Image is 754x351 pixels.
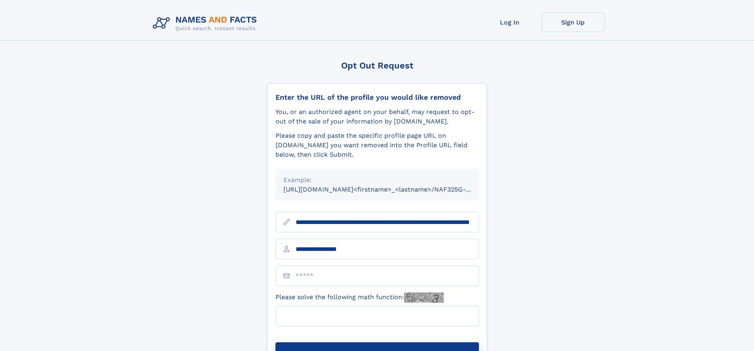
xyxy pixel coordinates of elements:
[478,13,541,32] a: Log In
[275,292,444,303] label: Please solve the following math function:
[283,186,494,193] small: [URL][DOMAIN_NAME]<firstname>_<lastname>/NAF325G-xxxxxxxx
[541,13,605,32] a: Sign Up
[267,61,487,70] div: Opt Out Request
[275,93,479,102] div: Enter the URL of the profile you would like removed
[283,175,471,185] div: Example:
[150,13,264,34] img: Logo Names and Facts
[275,131,479,159] div: Please copy and paste the specific profile page URL on [DOMAIN_NAME] you want removed into the Pr...
[275,107,479,126] div: You, or an authorized agent on your behalf, may request to opt-out of the sale of your informatio...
